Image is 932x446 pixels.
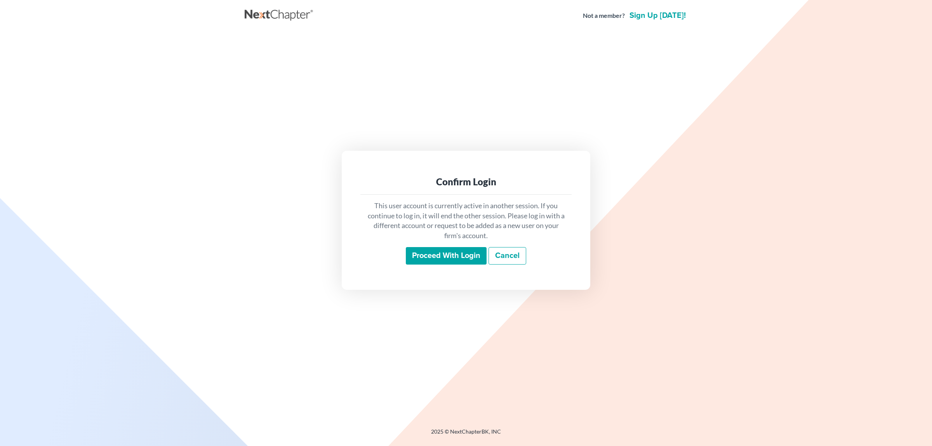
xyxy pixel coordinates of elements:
[245,428,687,442] div: 2025 © NextChapterBK, INC
[406,247,487,265] input: Proceed with login
[489,247,526,265] a: Cancel
[367,201,565,241] p: This user account is currently active in another session. If you continue to log in, it will end ...
[628,12,687,19] a: Sign up [DATE]!
[583,11,625,20] strong: Not a member?
[367,176,565,188] div: Confirm Login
